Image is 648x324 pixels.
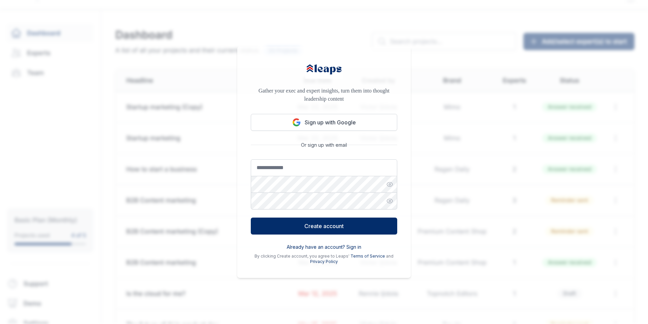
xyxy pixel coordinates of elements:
span: Or sign up with email [298,142,350,148]
p: Gather your exec and expert insights, turn them into thought leadership content [251,87,397,103]
a: Terms of Service [350,254,385,259]
button: Already have an account? Sign in [287,244,361,250]
p: By clicking Create account, you agree to Leaps' and [251,254,397,264]
a: Privacy Policy [310,259,338,264]
button: Sign up with Google [251,114,397,131]
img: Leaps [305,60,343,79]
img: Google logo [292,118,301,126]
button: Create account [251,218,397,235]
